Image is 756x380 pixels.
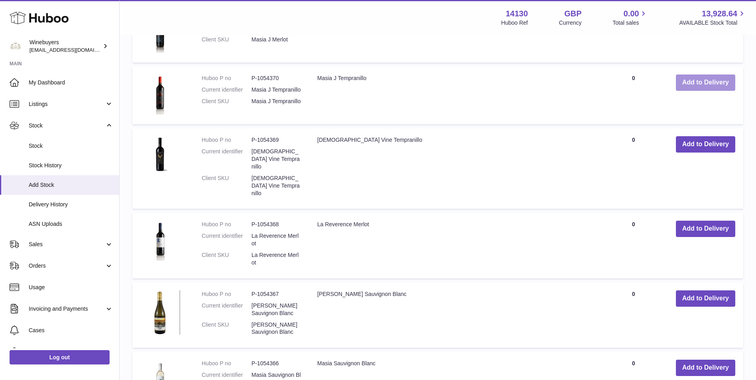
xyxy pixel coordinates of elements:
a: 13,928.64 AVAILABLE Stock Total [679,8,746,27]
span: ASN Uploads [29,220,113,228]
button: Add to Delivery [676,360,735,376]
dt: Huboo P no [202,221,251,228]
dt: Huboo P no [202,136,251,144]
dd: Masia J Tempranillo [251,86,301,94]
span: My Dashboard [29,79,113,86]
span: Stock History [29,162,113,169]
span: Stock [29,122,105,129]
td: 0 [599,67,668,124]
span: AVAILABLE Stock Total [679,19,746,27]
td: [PERSON_NAME] Sauvignon Blanc [309,282,599,348]
dd: [PERSON_NAME] Sauvignon Blanc [251,321,301,336]
dt: Client SKU [202,174,251,197]
img: internalAdmin-14130@internal.huboo.com [10,40,22,52]
span: Delivery History [29,201,113,208]
img: Lastra Sauvignon Blanc [140,290,180,335]
dt: Huboo P no [202,360,251,367]
dd: P-1054368 [251,221,301,228]
button: Add to Delivery [676,74,735,91]
div: Winebuyers [29,39,101,54]
img: 100 Year Old Vine Tempranillo [140,136,180,176]
dt: Client SKU [202,98,251,105]
span: 0.00 [624,8,639,19]
img: La Reverence Merlot [140,221,180,261]
span: 13,928.64 [702,8,737,19]
dd: Masia J Merlot [251,36,301,43]
dt: Current identifier [202,302,251,317]
dd: [DEMOGRAPHIC_DATA] Vine Tempranillo [251,148,301,170]
span: Cases [29,327,113,334]
button: Add to Delivery [676,136,735,153]
dd: La Reverence Merlot [251,232,301,247]
button: Add to Delivery [676,221,735,237]
span: [EMAIL_ADDRESS][DOMAIN_NAME] [29,47,117,53]
dt: Client SKU [202,251,251,266]
dd: P-1054369 [251,136,301,144]
div: Currency [559,19,582,27]
span: Usage [29,284,113,291]
dd: [PERSON_NAME] Sauvignon Blanc [251,302,301,317]
a: Log out [10,350,110,364]
td: 0 [599,128,668,209]
strong: GBP [564,8,581,19]
dt: Client SKU [202,321,251,336]
dt: Current identifier [202,232,251,247]
dd: La Reverence Merlot [251,251,301,266]
button: Add to Delivery [676,290,735,307]
td: 0 [599,213,668,278]
img: Masia J Tempranillo [140,74,180,114]
dd: P-1054366 [251,360,301,367]
span: Sales [29,241,105,248]
dt: Current identifier [202,86,251,94]
span: Stock [29,142,113,150]
dd: Masia J Tempranillo [251,98,301,105]
td: 0 [599,282,668,348]
span: Total sales [613,19,648,27]
span: Add Stock [29,181,113,189]
dd: P-1054370 [251,74,301,82]
strong: 14130 [506,8,528,19]
dt: Client SKU [202,36,251,43]
dd: P-1054367 [251,290,301,298]
span: Invoicing and Payments [29,305,105,313]
td: Masia J Tempranillo [309,67,599,124]
span: Orders [29,262,105,270]
div: Huboo Ref [501,19,528,27]
dt: Huboo P no [202,290,251,298]
td: [DEMOGRAPHIC_DATA] Vine Tempranillo [309,128,599,209]
span: Listings [29,100,105,108]
dt: Current identifier [202,148,251,170]
a: 0.00 Total sales [613,8,648,27]
dd: [DEMOGRAPHIC_DATA] Vine Tempranillo [251,174,301,197]
td: La Reverence Merlot [309,213,599,278]
dt: Huboo P no [202,74,251,82]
